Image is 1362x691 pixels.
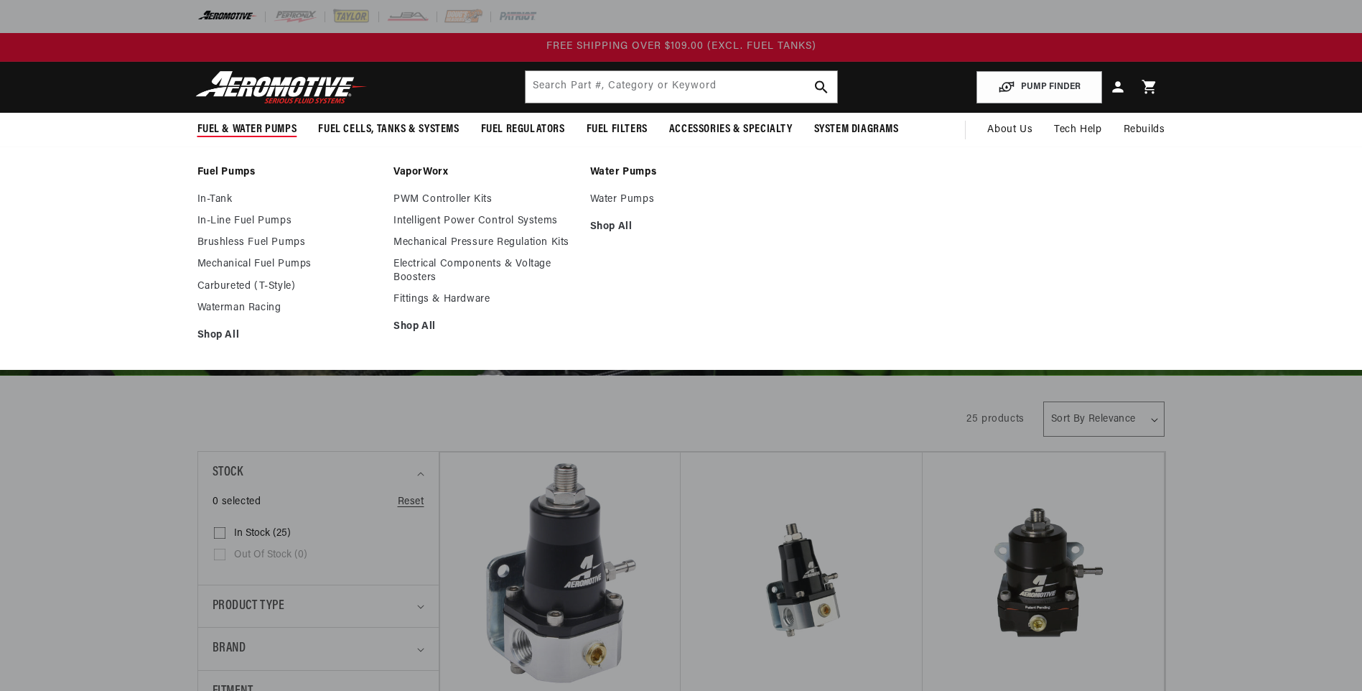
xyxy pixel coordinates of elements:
a: PWM Controller Kits [393,193,576,206]
a: In-Tank [197,193,380,206]
span: Rebuilds [1124,122,1165,138]
span: 0 selected [213,494,261,510]
a: Mechanical Fuel Pumps [197,258,380,271]
span: 25 products [966,414,1025,425]
span: Product type [213,596,285,617]
a: Fittings & Hardware [393,293,576,306]
a: Water Pumps [590,166,773,179]
summary: Fuel & Water Pumps [187,113,308,147]
a: Reset [398,494,424,510]
a: Water Pumps [590,193,773,206]
summary: System Diagrams [803,113,910,147]
summary: Fuel Regulators [470,113,576,147]
summary: Accessories & Specialty [658,113,803,147]
a: Mechanical Pressure Regulation Kits [393,236,576,249]
a: In-Line Fuel Pumps [197,215,380,228]
summary: Stock (0 selected) [213,452,424,494]
input: Search by Part Number, Category or Keyword [526,71,837,103]
a: Shop All [590,221,773,233]
span: In stock (25) [234,527,291,540]
button: search button [806,71,837,103]
a: Fuel Pumps [197,166,380,179]
img: Aeromotive [192,70,371,104]
a: About Us [976,113,1043,147]
button: PUMP FINDER [976,71,1102,103]
a: Shop All [197,329,380,342]
summary: Fuel Filters [576,113,658,147]
summary: Product type (0 selected) [213,585,424,628]
a: Brushless Fuel Pumps [197,236,380,249]
span: Fuel Filters [587,122,648,137]
a: VaporWorx [393,166,576,179]
a: Electrical Components & Voltage Boosters [393,258,576,284]
a: Carbureted (T-Style) [197,280,380,293]
span: Accessories & Specialty [669,122,793,137]
summary: Tech Help [1043,113,1112,147]
span: Brand [213,639,246,659]
span: Fuel Cells, Tanks & Systems [318,122,459,137]
summary: Rebuilds [1113,113,1176,147]
a: Waterman Racing [197,302,380,315]
span: About Us [987,124,1032,135]
a: Intelligent Power Control Systems [393,215,576,228]
summary: Brand (0 selected) [213,628,424,670]
span: Tech Help [1054,122,1101,138]
a: Shop All [393,320,576,333]
summary: Fuel Cells, Tanks & Systems [307,113,470,147]
span: Fuel Regulators [481,122,565,137]
span: FREE SHIPPING OVER $109.00 (EXCL. FUEL TANKS) [546,41,816,52]
span: System Diagrams [814,122,899,137]
span: Out of stock (0) [234,549,307,562]
span: Stock [213,463,243,483]
span: Fuel & Water Pumps [197,122,297,137]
